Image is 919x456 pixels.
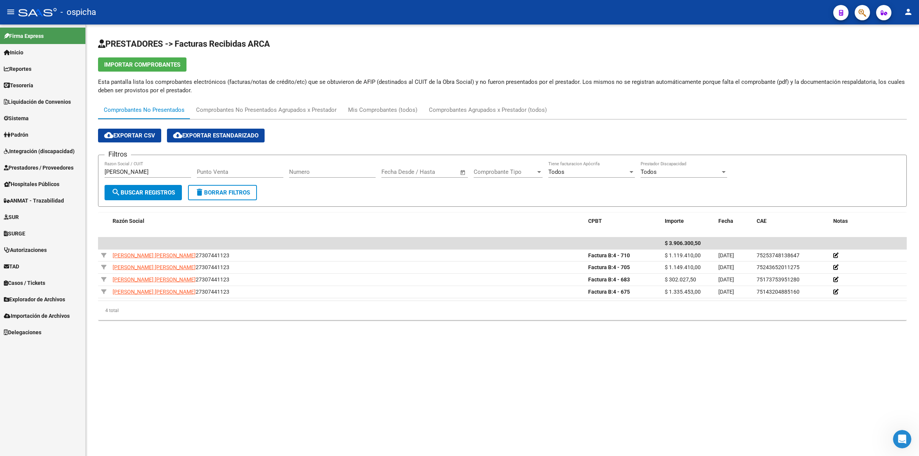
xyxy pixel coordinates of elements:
span: [PERSON_NAME] [PERSON_NAME] [113,276,196,283]
mat-icon: menu [6,7,15,16]
span: SURGE [4,229,25,238]
span: Exportar CSV [104,132,155,139]
span: $ 1.119.410,00 [665,252,701,258]
span: [DATE] [718,289,734,295]
datatable-header-cell: CPBT [585,213,662,229]
div: Mis Comprobantes (todos) [348,106,417,114]
button: Borrar Filtros [188,185,257,200]
datatable-header-cell: Importe [662,213,715,229]
input: Fecha inicio [381,168,412,175]
datatable-header-cell: Razón Social [110,213,585,229]
span: Reportes [4,65,31,73]
button: Exportar CSV [98,129,161,142]
span: Inicio [4,48,23,57]
iframe: Intercom live chat [893,430,911,448]
button: Importar Comprobantes [98,57,186,72]
span: Importación de Archivos [4,312,70,320]
span: Factura B: [588,289,613,295]
span: [DATE] [718,276,734,283]
h3: Filtros [105,149,131,160]
span: $ 302.027,50 [665,276,696,283]
div: Comprobantes No Presentados [104,106,185,114]
span: Sistema [4,114,29,123]
span: Liquidación de Convenios [4,98,71,106]
mat-icon: cloud_download [173,131,182,140]
div: 4 total [98,301,907,320]
span: Todos [641,168,657,175]
span: Todos [548,168,564,175]
div: 27307441123 [113,288,582,296]
span: $ 3.906.300,50 [665,240,701,246]
strong: 4 - 683 [588,276,630,283]
span: 75253748138647 [757,252,800,258]
span: CAE [757,218,767,224]
span: Importar Comprobantes [104,61,180,68]
span: Padrón [4,131,28,139]
strong: 4 - 705 [588,264,630,270]
button: Open calendar [459,168,468,177]
span: Notas [833,218,848,224]
span: Exportar Estandarizado [173,132,258,139]
span: Delegaciones [4,328,41,337]
span: [DATE] [718,264,734,270]
datatable-header-cell: Notas [830,213,907,229]
span: 75143204885160 [757,289,800,295]
span: Autorizaciones [4,246,47,254]
span: CPBT [588,218,602,224]
span: Comprobante Tipo [474,168,536,175]
span: 75243652011275 [757,264,800,270]
strong: 4 - 675 [588,289,630,295]
div: 27307441123 [113,251,582,260]
input: Fecha fin [419,168,456,175]
span: [DATE] [718,252,734,258]
mat-icon: search [111,188,121,197]
span: SUR [4,213,19,221]
span: [PERSON_NAME] [PERSON_NAME] [113,289,196,295]
span: Razón Social [113,218,144,224]
mat-icon: cloud_download [104,131,113,140]
datatable-header-cell: Fecha [715,213,754,229]
div: 27307441123 [113,263,582,272]
span: Factura B: [588,252,613,258]
span: TAD [4,262,19,271]
span: $ 1.335.453,00 [665,289,701,295]
span: [PERSON_NAME] [PERSON_NAME] [113,252,196,258]
span: [PERSON_NAME] [PERSON_NAME] [113,264,196,270]
div: 27307441123 [113,275,582,284]
span: Borrar Filtros [195,189,250,196]
div: Comprobantes No Presentados Agrupados x Prestador [196,106,337,114]
button: Exportar Estandarizado [167,129,265,142]
button: Buscar Registros [105,185,182,200]
div: Comprobantes Agrupados x Prestador (todos) [429,106,547,114]
datatable-header-cell: CAE [754,213,830,229]
span: Prestadores / Proveedores [4,163,74,172]
span: Firma Express [4,32,44,40]
span: Fecha [718,218,733,224]
span: Factura B: [588,264,613,270]
span: 75173753951280 [757,276,800,283]
mat-icon: delete [195,188,204,197]
span: Integración (discapacidad) [4,147,75,155]
strong: 4 - 710 [588,252,630,258]
span: Tesorería [4,81,33,90]
span: Importe [665,218,684,224]
span: Buscar Registros [111,189,175,196]
h2: PRESTADORES -> Facturas Recibidas ARCA [98,37,907,51]
span: - ospicha [61,4,96,21]
span: Casos / Tickets [4,279,45,287]
span: Hospitales Públicos [4,180,59,188]
span: $ 1.149.410,00 [665,264,701,270]
mat-icon: person [904,7,913,16]
span: Explorador de Archivos [4,295,65,304]
span: ANMAT - Trazabilidad [4,196,64,205]
span: Factura B: [588,276,613,283]
p: Esta pantalla lista los comprobantes electrónicos (facturas/notas de crédito/etc) que se obtuvier... [98,78,907,95]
